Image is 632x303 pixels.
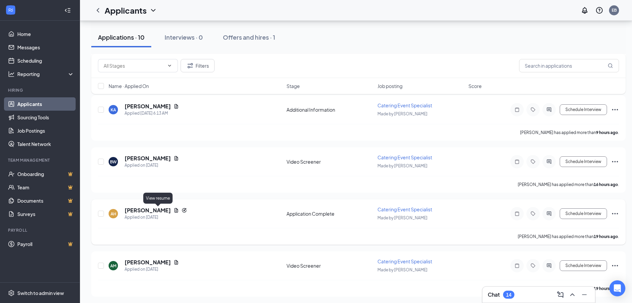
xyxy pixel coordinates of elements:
a: PayrollCrown [17,237,74,251]
svg: ActiveChat [545,159,553,164]
svg: ActiveChat [545,211,553,216]
svg: Ellipses [611,262,619,270]
svg: ActiveChat [545,263,553,268]
div: Applied [DATE] 6:13 AM [125,110,179,117]
span: Made by [PERSON_NAME] [377,111,427,116]
svg: ChevronLeft [94,6,102,14]
span: Catering Event Specialist [377,206,432,212]
div: Interviews · 0 [165,33,203,41]
svg: Reapply [182,208,187,213]
b: 16 hours ago [594,182,618,187]
button: ChevronUp [567,289,578,300]
div: Payroll [8,227,73,233]
div: Video Screener [287,158,373,165]
span: Job posting [377,83,402,89]
span: Catering Event Specialist [377,102,432,108]
a: Messages [17,41,74,54]
h5: [PERSON_NAME] [125,207,171,214]
p: [PERSON_NAME] has applied more than . [520,130,619,135]
div: View resume [143,193,173,204]
span: Catering Event Specialist [377,258,432,264]
svg: Tag [529,263,537,268]
div: Offers and hires · 1 [223,33,275,41]
div: Hiring [8,87,73,93]
svg: Document [174,156,179,161]
div: Open Intercom Messenger [609,280,625,296]
svg: Note [513,211,521,216]
span: Made by [PERSON_NAME] [377,267,427,272]
p: [PERSON_NAME] has applied more than . [518,286,619,291]
div: Team Management [8,157,73,163]
button: Schedule Interview [560,208,607,219]
svg: Notifications [581,6,589,14]
svg: Tag [529,159,537,164]
svg: Minimize [580,291,588,299]
input: All Stages [104,62,164,69]
svg: Ellipses [611,106,619,114]
svg: Ellipses [611,158,619,166]
button: Schedule Interview [560,156,607,167]
a: Talent Network [17,137,74,151]
svg: ChevronDown [149,6,157,14]
a: TeamCrown [17,181,74,194]
span: Stage [287,83,300,89]
svg: QuestionInfo [595,6,603,14]
button: Minimize [579,289,590,300]
svg: ChevronUp [568,291,576,299]
div: Application Complete [287,210,373,217]
a: Sourcing Tools [17,111,74,124]
button: Schedule Interview [560,104,607,115]
h1: Applicants [105,5,147,16]
div: Applied on [DATE] [125,214,187,221]
a: Job Postings [17,124,74,137]
div: KA [111,107,116,113]
span: Name · Applied On [109,83,149,89]
div: BW [110,159,117,165]
svg: Tag [529,107,537,112]
div: Applied on [DATE] [125,266,179,273]
svg: Note [513,107,521,112]
svg: ComposeMessage [556,291,564,299]
h5: [PERSON_NAME] [125,103,171,110]
h3: Chat [488,291,500,298]
div: Video Screener [287,262,373,269]
span: Catering Event Specialist [377,154,432,160]
span: Made by [PERSON_NAME] [377,163,427,168]
svg: Note [513,159,521,164]
b: 9 hours ago [596,130,618,135]
div: EB [612,7,617,13]
svg: Tag [529,211,537,216]
a: SurveysCrown [17,207,74,221]
svg: MagnifyingGlass [608,63,613,68]
svg: Note [513,263,521,268]
a: Applicants [17,97,74,111]
svg: Document [174,260,179,265]
a: OnboardingCrown [17,167,74,181]
svg: Document [174,208,179,213]
p: [PERSON_NAME] has applied more than . [518,182,619,187]
span: Made by [PERSON_NAME] [377,215,427,220]
a: DocumentsCrown [17,194,74,207]
svg: Analysis [8,71,15,77]
b: 19 hours ago [594,234,618,239]
a: Home [17,27,74,41]
h5: [PERSON_NAME] [125,259,171,266]
div: 14 [506,292,511,298]
svg: Filter [186,62,194,70]
h5: [PERSON_NAME] [125,155,171,162]
div: Applications · 10 [98,33,145,41]
a: Scheduling [17,54,74,67]
svg: Settings [8,290,15,296]
svg: Document [174,104,179,109]
svg: WorkstreamLogo [7,7,14,13]
div: AM [110,263,116,269]
div: Reporting [17,71,75,77]
button: ComposeMessage [555,289,566,300]
svg: Ellipses [611,210,619,218]
input: Search in applications [519,59,619,72]
svg: ActiveChat [545,107,553,112]
button: Schedule Interview [560,260,607,271]
div: Switch to admin view [17,290,64,296]
button: Filter Filters [181,59,215,72]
